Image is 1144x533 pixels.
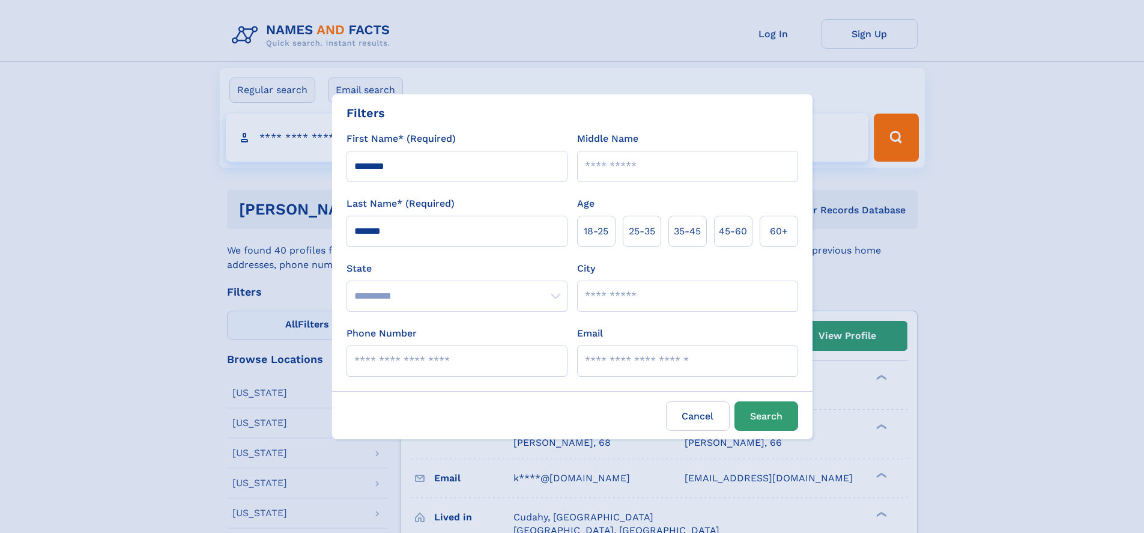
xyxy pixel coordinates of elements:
[629,224,655,239] span: 25‑35
[674,224,701,239] span: 35‑45
[584,224,608,239] span: 18‑25
[577,196,595,211] label: Age
[347,326,417,341] label: Phone Number
[734,401,798,431] button: Search
[577,132,638,146] label: Middle Name
[347,196,455,211] label: Last Name* (Required)
[347,261,567,276] label: State
[666,401,730,431] label: Cancel
[347,132,456,146] label: First Name* (Required)
[577,326,603,341] label: Email
[577,261,595,276] label: City
[347,104,385,122] div: Filters
[719,224,747,239] span: 45‑60
[770,224,788,239] span: 60+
